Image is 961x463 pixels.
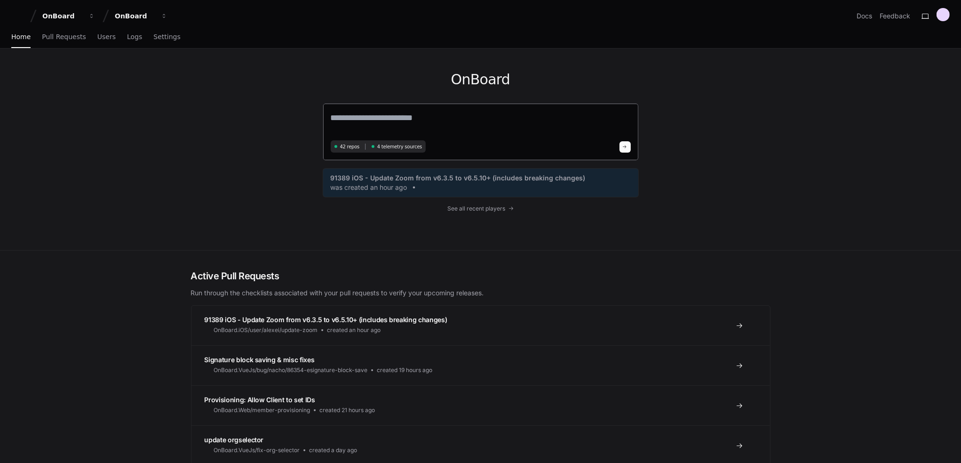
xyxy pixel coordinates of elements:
span: was created an hour ago [331,183,407,192]
a: Docs [857,11,872,21]
a: Settings [153,26,180,48]
span: OnBoard.Web/member-provisioning [214,406,310,414]
span: created 21 hours ago [320,406,375,414]
span: created an hour ago [327,326,381,334]
span: Logs [127,34,142,40]
span: 42 repos [340,143,360,150]
span: Home [11,34,31,40]
span: OnBoard.VueJs/fix-org-selector [214,447,300,454]
span: created a day ago [310,447,357,454]
a: 91389 iOS - Update Zoom from v6.3.5 to v6.5.10+ (includes breaking changes)was created an hour ago [331,173,631,192]
p: Run through the checklists associated with your pull requests to verify your upcoming releases. [191,288,770,298]
span: 91389 iOS - Update Zoom from v6.3.5 to v6.5.10+ (includes breaking changes) [331,173,586,183]
a: Users [97,26,116,48]
span: OnBoard.VueJs/bug/nacho/86354-esignature-block-save [214,366,368,374]
button: OnBoard [39,8,99,24]
a: 91389 iOS - Update Zoom from v6.3.5 to v6.5.10+ (includes breaking changes)OnBoard.iOS/user/alexe... [191,306,770,345]
span: 4 telemetry sources [377,143,422,150]
a: Signature block saving & misc fixesOnBoard.VueJs/bug/nacho/86354-esignature-block-savecreated 19 ... [191,345,770,385]
button: Feedback [880,11,910,21]
span: Provisioning: Allow Client to set IDs [205,396,315,404]
div: OnBoard [115,11,155,21]
a: See all recent players [323,205,639,212]
span: Users [97,34,116,40]
span: See all recent players [447,205,505,212]
a: Home [11,26,31,48]
button: OnBoard [111,8,171,24]
a: Logs [127,26,142,48]
a: Pull Requests [42,26,86,48]
h2: Active Pull Requests [191,269,770,283]
span: Signature block saving & misc fixes [205,356,315,364]
span: OnBoard.iOS/user/alexei/update-zoom [214,326,318,334]
span: 91389 iOS - Update Zoom from v6.3.5 to v6.5.10+ (includes breaking changes) [205,316,447,324]
span: Settings [153,34,180,40]
span: Pull Requests [42,34,86,40]
div: OnBoard [42,11,83,21]
span: update orgselector [205,436,264,444]
a: Provisioning: Allow Client to set IDsOnBoard.Web/member-provisioningcreated 21 hours ago [191,385,770,425]
h1: OnBoard [323,71,639,88]
span: created 19 hours ago [377,366,433,374]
